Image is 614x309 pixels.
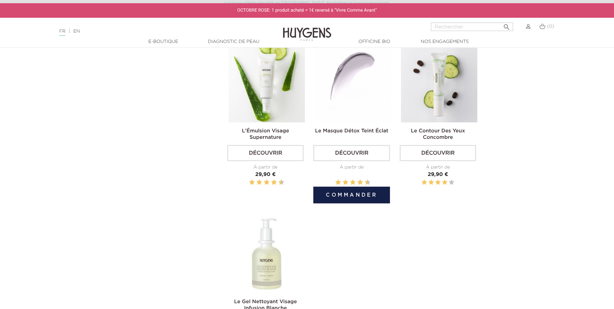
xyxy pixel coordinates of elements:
label: 6 [351,179,355,187]
a: Découvrir [313,145,390,161]
label: 5 [349,179,350,187]
div: | [56,27,251,35]
input: Rechercher [431,23,513,31]
span: 29,90 € [255,172,276,177]
img: Le Gel Nettoyant Visage Infusion Blanche 250ml [229,216,305,293]
label: 2 [250,179,254,187]
label: 9 [364,179,365,187]
img: Huygens [283,17,331,42]
label: 10 [366,179,369,187]
a: Le Masque Détox Teint Éclat [315,129,388,134]
label: 5 [263,179,264,187]
label: 4 [258,179,261,187]
label: 1 [422,179,427,187]
label: 5 [449,179,454,187]
label: 3 [341,179,342,187]
label: 6 [265,179,268,187]
a: E-Boutique [131,38,196,45]
a: EN [73,29,80,34]
a: FR [59,29,65,36]
img: Le Contour Des Yeux Concombre [401,46,477,122]
a: Officine Bio [342,38,407,45]
label: 4 [442,179,447,187]
div: À partir de [227,164,304,171]
span: (0) [547,24,554,29]
label: 7 [356,179,357,187]
label: 3 [435,179,441,187]
i:  [503,21,511,29]
a: Découvrir [400,145,476,161]
a: Découvrir [227,145,304,161]
label: 1 [334,179,335,187]
a: Diagnostic de peau [201,38,266,45]
img: L'Émulsion Visage Supernature [229,46,305,122]
label: 2 [428,179,434,187]
a: Nos engagements [413,38,477,45]
button:  [501,21,512,29]
label: 8 [272,179,276,187]
label: 8 [359,179,362,187]
label: 3 [255,179,256,187]
label: 1 [248,179,249,187]
a: L'Émulsion Visage Supernature [242,129,289,140]
button: Commander [313,187,390,203]
label: 7 [270,179,271,187]
label: 2 [336,179,340,187]
label: 10 [280,179,283,187]
div: À partir de [400,164,476,171]
a: Le Contour Des Yeux Concombre [411,129,465,140]
div: À partir de [313,164,390,171]
span: 29,90 € [428,172,448,177]
label: 4 [344,179,347,187]
label: 9 [277,179,278,187]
